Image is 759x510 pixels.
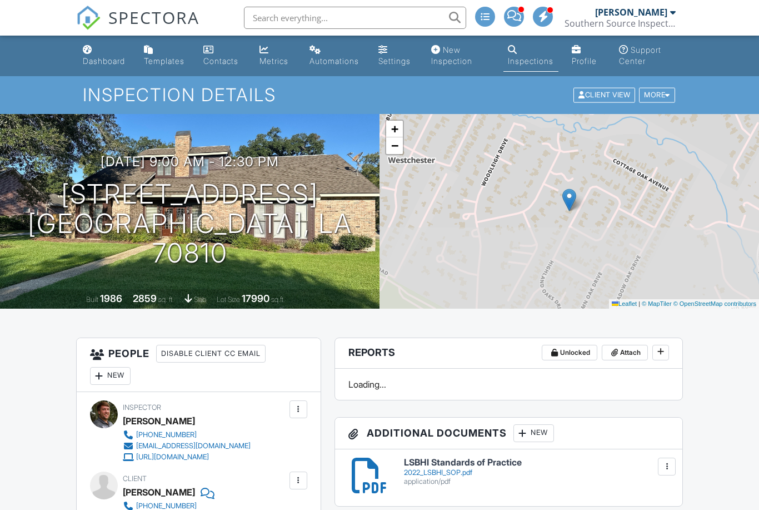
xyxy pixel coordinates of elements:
[391,138,398,152] span: −
[156,345,266,363] div: Disable Client CC Email
[572,90,638,98] a: Client View
[123,440,251,452] a: [EMAIL_ADDRESS][DOMAIN_NAME]
[305,40,365,72] a: Automations (Advanced)
[673,300,756,307] a: © OpenStreetMap contributors
[123,413,195,429] div: [PERSON_NAME]
[503,40,558,72] a: Inspections
[203,56,238,66] div: Contacts
[619,45,661,66] div: Support Center
[562,189,576,211] img: Marker
[259,56,288,66] div: Metrics
[76,6,101,30] img: The Best Home Inspection Software - Spectora
[242,293,269,304] div: 17990
[567,40,605,72] a: Company Profile
[18,180,362,268] h1: [STREET_ADDRESS] [GEOGRAPHIC_DATA], LA 70810
[83,85,676,105] h1: Inspection Details
[123,474,147,483] span: Client
[217,295,240,304] span: Lot Size
[83,56,125,66] div: Dashboard
[404,477,669,486] div: application/pdf
[139,40,191,72] a: Templates
[378,56,411,66] div: Settings
[404,458,669,486] a: LSBHI Standards of Practice 2022_LSBHI_SOP.pdf application/pdf
[595,7,667,18] div: [PERSON_NAME]
[199,40,246,72] a: Contacts
[374,40,418,72] a: Settings
[108,6,199,29] span: SPECTORA
[136,453,209,462] div: [URL][DOMAIN_NAME]
[194,295,206,304] span: slab
[572,56,597,66] div: Profile
[612,300,637,307] a: Leaflet
[638,300,640,307] span: |
[244,7,466,29] input: Search everything...
[573,88,635,103] div: Client View
[90,367,131,385] div: New
[431,45,472,66] div: New Inspection
[136,430,197,439] div: [PHONE_NUMBER]
[386,121,403,137] a: Zoom in
[100,293,122,304] div: 1986
[565,18,676,29] div: Southern Source Inspections
[309,56,359,66] div: Automations
[427,40,495,72] a: New Inspection
[78,40,131,72] a: Dashboard
[642,300,672,307] a: © MapTiler
[86,295,98,304] span: Built
[123,429,251,440] a: [PHONE_NUMBER]
[123,452,251,463] a: [URL][DOMAIN_NAME]
[391,122,398,136] span: +
[158,295,174,304] span: sq. ft.
[271,295,285,304] span: sq.ft.
[76,15,199,38] a: SPECTORA
[513,424,554,442] div: New
[255,40,296,72] a: Metrics
[144,56,184,66] div: Templates
[335,418,682,449] h3: Additional Documents
[386,137,403,154] a: Zoom out
[508,56,553,66] div: Inspections
[404,468,669,477] div: 2022_LSBHI_SOP.pdf
[77,338,321,392] h3: People
[639,88,675,103] div: More
[404,458,669,468] h6: LSBHI Standards of Practice
[101,154,279,169] h3: [DATE] 9:00 am - 12:30 pm
[123,484,195,501] div: [PERSON_NAME]
[615,40,681,72] a: Support Center
[136,442,251,450] div: [EMAIL_ADDRESS][DOMAIN_NAME]
[123,403,161,412] span: Inspector
[133,293,157,304] div: 2859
